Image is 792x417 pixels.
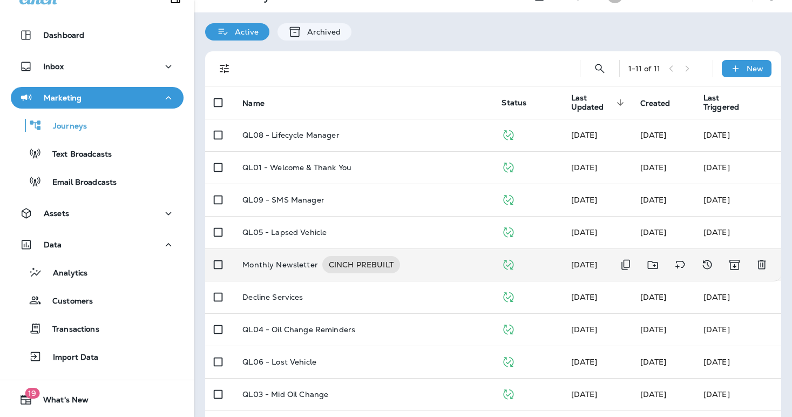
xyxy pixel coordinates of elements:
td: [DATE] [695,346,781,378]
p: Email Broadcasts [42,178,117,188]
td: [DATE] [695,151,781,184]
span: Developer Integrations [571,130,598,140]
span: Frank Carreno [571,357,598,367]
p: QL06 - Lost Vehicle [242,358,316,366]
button: Transactions [11,317,184,340]
span: Published [502,129,515,139]
button: Journeys [11,114,184,137]
button: Inbox [11,56,184,77]
p: Text Broadcasts [42,150,112,160]
p: Monthly Newsletter [242,256,318,273]
span: What's New [32,395,89,408]
span: Frank Carreno [640,227,667,237]
button: Import Data [11,345,184,368]
p: Customers [42,297,93,307]
button: Move to folder [642,254,664,276]
span: Turn Key Marketing [571,260,598,270]
button: Filters [214,58,235,79]
td: [DATE] [695,313,781,346]
p: QL04 - Oil Change Reminders [242,325,355,334]
p: Transactions [42,325,99,335]
span: Jason Munk [640,325,667,334]
td: [DATE] [695,184,781,216]
p: QL05 - Lapsed Vehicle [242,228,327,237]
p: Dashboard [43,31,84,39]
button: 19What's New [11,389,184,411]
span: Created [640,98,685,108]
span: Frank Carreno [571,195,598,205]
span: Published [502,194,515,204]
button: Text Broadcasts [11,142,184,165]
p: Inbox [43,62,64,71]
span: Published [502,226,515,236]
span: Published [502,162,515,171]
span: Name [242,98,279,108]
button: Analytics [11,261,184,284]
button: Archive [723,254,746,276]
td: [DATE] [695,119,781,151]
button: Assets [11,203,184,224]
p: Analytics [42,268,87,279]
p: Assets [44,209,69,218]
span: Last Updated [571,93,613,112]
span: Created [640,99,671,108]
p: QL08 - Lifecycle Manager [242,131,339,139]
span: Published [502,388,515,398]
p: Archived [302,28,341,36]
button: View Changelog [696,254,718,276]
button: Data [11,234,184,255]
span: 19 [25,388,39,399]
p: Import Data [42,353,99,363]
button: Customers [11,289,184,312]
div: CINCH PREBUILT [322,256,400,273]
p: QL03 - Mid Oil Change [242,390,328,399]
span: Frank Carreno [571,227,598,237]
p: Journeys [42,122,87,132]
span: Name [242,99,265,108]
span: Last Updated [571,93,627,112]
p: Data [44,240,62,249]
button: Add tags [669,254,691,276]
td: [DATE] [695,216,781,248]
span: Published [502,324,515,333]
span: Frank Carreno [640,195,667,205]
span: Published [502,356,515,366]
span: Last Triggered [703,93,753,112]
button: Search Journeys [589,58,611,79]
span: Last Triggered [703,93,739,112]
span: Jason Munk [571,325,598,334]
p: Decline Services [242,293,303,301]
span: Published [502,291,515,301]
p: New [747,64,763,73]
p: QL01 - Welcome & Thank You [242,163,351,172]
button: Email Broadcasts [11,170,184,193]
button: Delete [751,254,773,276]
span: Status [502,98,526,107]
span: Frank Carreno [571,292,598,302]
span: Frank Carreno [571,389,598,399]
span: Frank Carreno [640,163,667,172]
span: Developer Integrations [571,163,598,172]
p: Active [229,28,259,36]
span: Priscilla Valverde [640,292,667,302]
button: Dashboard [11,24,184,46]
span: Frank Carreno [640,389,667,399]
p: Marketing [44,93,82,102]
span: Frank Carreno [640,130,667,140]
span: CINCH PREBUILT [322,259,400,270]
button: Marketing [11,87,184,109]
span: Published [502,259,515,268]
span: Frank Carreno [640,357,667,367]
p: QL09 - SMS Manager [242,196,324,204]
td: [DATE] [695,378,781,411]
div: 1 - 11 of 11 [628,64,660,73]
button: Duplicate [615,254,637,276]
td: [DATE] [695,281,781,313]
